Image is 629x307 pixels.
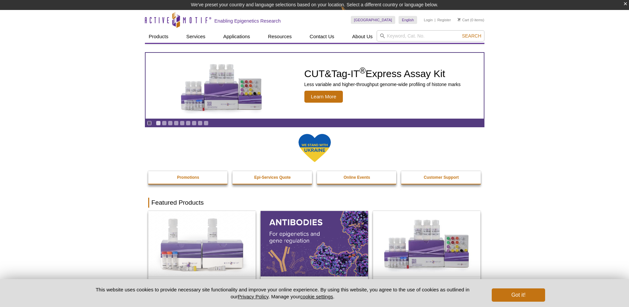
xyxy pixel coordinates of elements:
[167,49,276,122] img: CUT&Tag-IT Express Assay Kit
[146,53,484,119] article: CUT&Tag-IT Express Assay Kit
[458,16,484,24] li: (0 items)
[148,211,256,276] img: DNA Library Prep Kit for Illumina
[359,66,365,75] sup: ®
[261,211,368,276] img: All Antibodies
[84,286,481,300] p: This website uses cookies to provide necessary site functionality and improve your online experie...
[341,5,358,21] img: Change Here
[344,175,370,180] strong: Online Events
[182,30,210,43] a: Services
[254,175,291,180] strong: Epi-Services Quote
[146,53,484,119] a: CUT&Tag-IT Express Assay Kit CUT&Tag-IT®Express Assay Kit Less variable and higher-throughput gen...
[492,288,545,302] button: Got it!
[462,33,481,39] span: Search
[215,18,281,24] h2: Enabling Epigenetics Research
[238,294,268,299] a: Privacy Policy
[300,294,333,299] button: cookie settings
[437,18,451,22] a: Register
[186,121,191,126] a: Go to slide 6
[373,211,480,276] img: CUT&Tag-IT® Express Assay Kit
[148,198,481,208] h2: Featured Products
[168,121,173,126] a: Go to slide 3
[304,69,461,79] h2: CUT&Tag-IT Express Assay Kit
[204,121,209,126] a: Go to slide 9
[174,121,179,126] a: Go to slide 4
[399,16,417,24] a: English
[198,121,203,126] a: Go to slide 8
[317,171,397,184] a: Online Events
[147,121,152,126] a: Toggle autoplay
[145,30,172,43] a: Products
[348,30,377,43] a: About Us
[306,30,338,43] a: Contact Us
[148,171,228,184] a: Promotions
[192,121,197,126] a: Go to slide 7
[232,171,313,184] a: Epi-Services Quote
[458,18,461,21] img: Your Cart
[424,175,459,180] strong: Customer Support
[162,121,167,126] a: Go to slide 2
[351,16,396,24] a: [GEOGRAPHIC_DATA]
[304,81,461,87] p: Less variable and higher-throughput genome-wide profiling of histone marks
[401,171,481,184] a: Customer Support
[177,175,199,180] strong: Promotions
[219,30,254,43] a: Applications
[460,33,483,39] button: Search
[298,133,331,163] img: We Stand With Ukraine
[264,278,365,288] h2: Antibodies
[152,278,252,288] h2: DNA Library Prep Kit for Illumina
[376,278,477,288] h2: CUT&Tag-IT Express Assay Kit
[458,18,469,22] a: Cart
[180,121,185,126] a: Go to slide 5
[435,16,436,24] li: |
[424,18,433,22] a: Login
[156,121,161,126] a: Go to slide 1
[304,91,343,103] span: Learn More
[377,30,484,42] input: Keyword, Cat. No.
[264,30,296,43] a: Resources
